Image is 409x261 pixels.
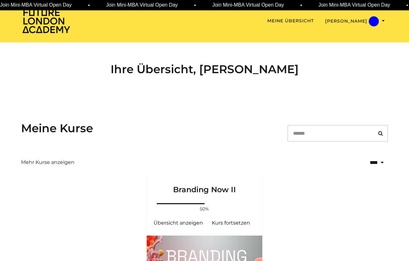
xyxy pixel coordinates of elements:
[300,2,302,9] span: •
[406,2,408,9] span: •
[21,122,93,135] h3: Meine Kurse
[325,16,385,26] button: Menü umschalten
[194,2,196,9] span: •
[88,2,90,9] span: •
[152,215,204,231] a: Branding Now II: Übersicht anzeigen
[21,159,74,166] a: Mehr Kurse anzeigen
[147,175,262,202] a: Branding Now II
[346,155,388,170] select: status
[204,215,257,231] a: Branding Now II: Kurs fortsetzen
[21,8,71,34] img: Home Page
[267,18,314,24] a: Meine Übersicht
[21,63,388,76] h2: Ihre Übersicht, [PERSON_NAME]
[197,206,212,212] span: 50%
[154,175,255,194] h3: Branding Now II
